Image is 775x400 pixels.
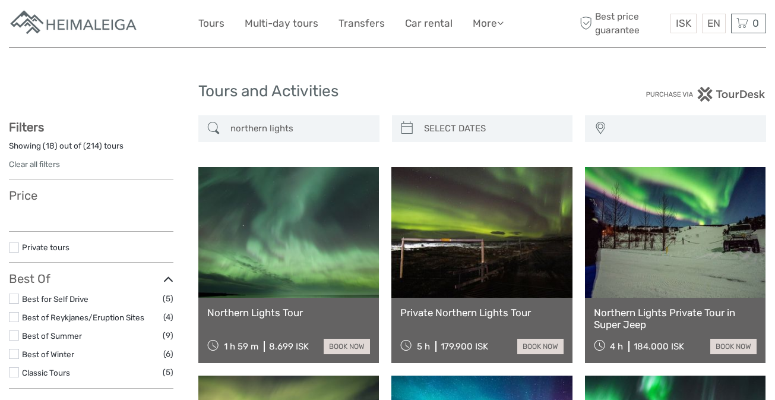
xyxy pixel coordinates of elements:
h1: Tours and Activities [198,82,577,101]
a: book now [517,339,564,354]
a: book now [710,339,757,354]
span: (5) [163,366,173,379]
label: 214 [86,140,99,152]
h3: Price [9,188,173,203]
h3: Best Of [9,272,173,286]
a: Clear all filters [9,159,60,169]
span: Best price guarantee [577,10,668,36]
span: 5 h [417,341,430,352]
a: Private tours [22,242,69,252]
span: ISK [676,17,691,29]
span: (4) [163,310,173,324]
a: Transfers [339,15,385,32]
a: Multi-day tours [245,15,318,32]
div: 184.000 ISK [634,341,684,352]
a: Northern Lights Private Tour in Super Jeep [594,307,757,331]
span: 4 h [610,341,623,352]
span: (9) [163,329,173,342]
a: Northern Lights Tour [207,307,370,319]
div: 179.900 ISK [441,341,488,352]
label: 18 [46,140,55,152]
img: Apartments in Reykjavik [9,9,140,38]
span: (6) [163,347,173,361]
strong: Filters [9,120,44,134]
a: Car rental [405,15,453,32]
a: Tours [198,15,224,32]
div: 8.699 ISK [269,341,309,352]
span: 1 h 59 m [224,341,258,352]
input: SEARCH [226,118,374,139]
a: Private Northern Lights Tour [400,307,563,319]
input: SELECT DATES [419,118,567,139]
a: Best of Winter [22,349,74,359]
a: book now [324,339,370,354]
div: EN [702,14,726,33]
div: Showing ( ) out of ( ) tours [9,140,173,159]
span: 0 [751,17,761,29]
a: Best for Self Drive [22,294,88,304]
a: Classic Tours [22,368,70,377]
a: Best of Summer [22,331,82,341]
span: (5) [163,292,173,305]
a: Best of Reykjanes/Eruption Sites [22,313,144,322]
a: More [473,15,504,32]
img: PurchaseViaTourDesk.png [646,87,766,102]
